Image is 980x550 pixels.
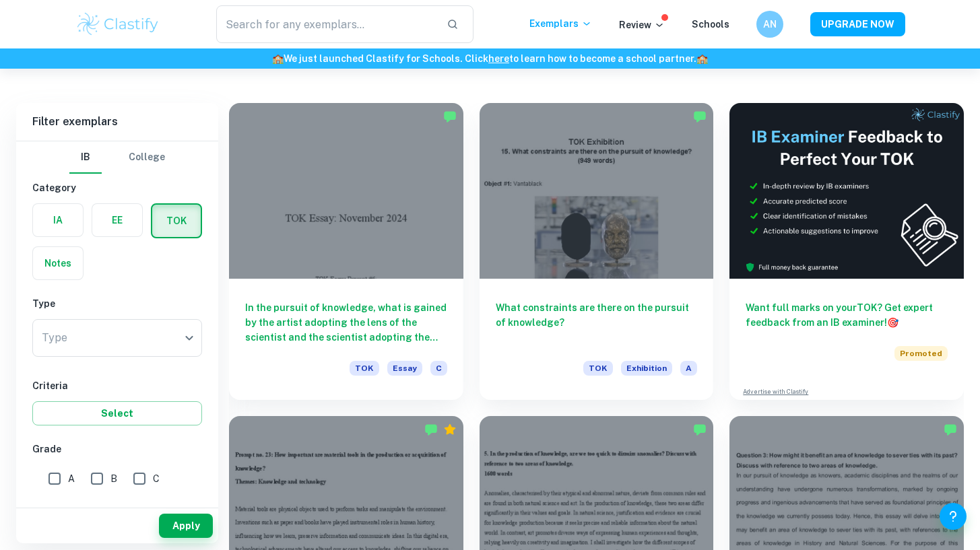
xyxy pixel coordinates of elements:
a: Want full marks on yourTOK? Get expert feedback from an IB examiner!PromotedAdvertise with Clastify [729,103,964,400]
a: Schools [692,19,729,30]
img: Marked [693,110,707,123]
img: Marked [443,110,457,123]
span: Promoted [894,346,948,361]
img: Thumbnail [729,103,964,279]
button: IA [33,204,83,236]
a: What constraints are there on the pursuit of knowledge?TOKExhibitionA [480,103,714,400]
button: Select [32,401,202,425]
a: here [488,53,509,64]
span: 🎯 [887,317,899,328]
div: Premium [443,423,457,436]
span: 🏫 [696,53,708,64]
h6: Type [32,296,202,311]
button: College [129,141,165,174]
h6: Filter exemplars [16,103,218,141]
div: Filter type choice [69,141,165,174]
span: TOK [350,361,379,376]
img: Marked [424,423,438,436]
a: Advertise with Clastify [743,387,808,397]
span: C [153,471,160,486]
span: B [110,471,117,486]
h6: Grade [32,442,202,456]
button: IB [69,141,102,174]
img: Clastify logo [75,11,161,38]
h6: In the pursuit of knowledge, what is gained by the artist adopting the lens of the scientist and ... [245,300,447,345]
span: A [680,361,697,376]
a: In the pursuit of knowledge, what is gained by the artist adopting the lens of the scientist and ... [229,103,463,400]
span: A [68,471,75,486]
h6: Category [32,180,202,195]
input: Search for any exemplars... [216,5,436,43]
span: C [430,361,447,376]
img: Marked [693,423,707,436]
button: Notes [33,247,83,279]
p: Review [619,18,665,32]
button: Apply [159,514,213,538]
h6: What constraints are there on the pursuit of knowledge? [496,300,698,345]
span: Essay [387,361,422,376]
h6: Criteria [32,378,202,393]
img: Marked [944,423,957,436]
button: Help and Feedback [940,503,967,530]
span: 🏫 [272,53,284,64]
span: Exhibition [621,361,672,376]
p: Exemplars [529,16,592,31]
button: TOK [152,205,201,237]
span: TOK [583,361,613,376]
button: UPGRADE NOW [810,12,905,36]
h6: AN [762,17,777,32]
h6: We just launched Clastify for Schools. Click to learn how to become a school partner. [3,51,977,66]
button: AN [756,11,783,38]
button: EE [92,204,142,236]
h6: Want full marks on your TOK ? Get expert feedback from an IB examiner! [746,300,948,330]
